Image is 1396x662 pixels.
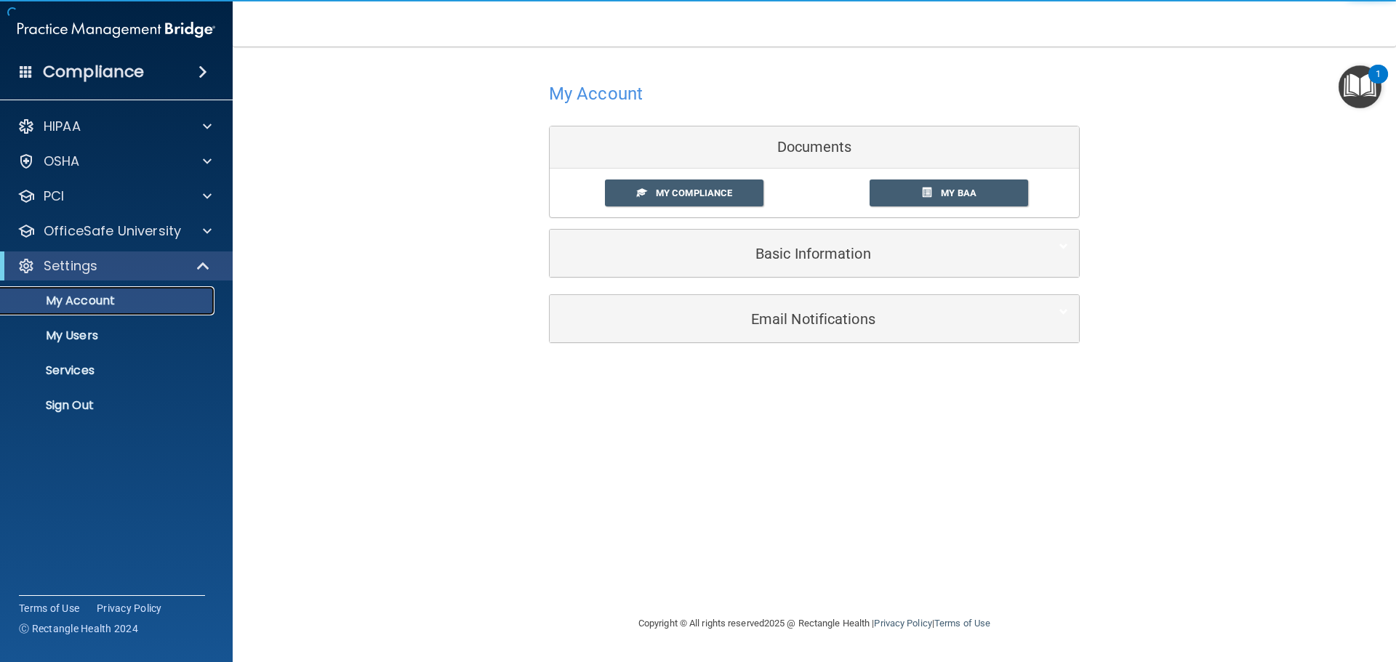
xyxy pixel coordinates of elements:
[1339,65,1381,108] button: Open Resource Center, 1 new notification
[561,246,1024,262] h5: Basic Information
[656,187,732,198] span: My Compliance
[1376,74,1381,93] div: 1
[9,328,208,343] p: My Users
[561,237,1068,270] a: Basic Information
[549,84,643,103] h4: My Account
[17,222,212,240] a: OfficeSafe University
[550,126,1079,169] div: Documents
[44,222,181,240] p: OfficeSafe University
[19,601,79,615] a: Terms of Use
[561,311,1024,327] h5: Email Notifications
[17,118,212,135] a: HIPAA
[549,600,1080,647] div: Copyright © All rights reserved 2025 @ Rectangle Health | |
[43,62,144,82] h4: Compliance
[44,153,80,170] p: OSHA
[874,618,931,629] a: Privacy Policy
[17,15,215,44] img: PMB logo
[44,118,81,135] p: HIPAA
[44,257,97,275] p: Settings
[44,187,64,205] p: PCI
[19,621,138,636] span: Ⓒ Rectangle Health 2024
[9,398,208,413] p: Sign Out
[17,153,212,170] a: OSHA
[561,302,1068,335] a: Email Notifications
[934,618,990,629] a: Terms of Use
[941,187,976,198] span: My BAA
[9,363,208,378] p: Services
[17,257,211,275] a: Settings
[97,601,162,615] a: Privacy Policy
[17,187,212,205] a: PCI
[9,294,208,308] p: My Account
